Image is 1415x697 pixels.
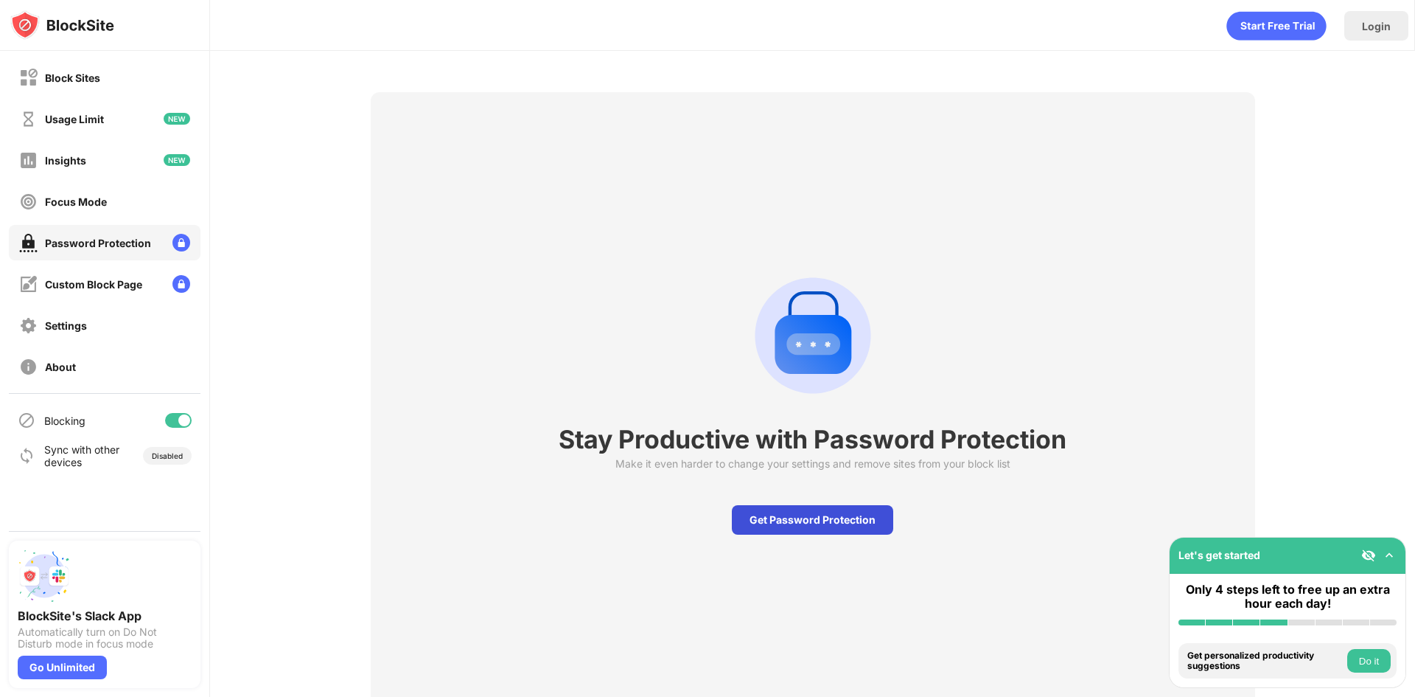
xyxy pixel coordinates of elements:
[615,457,1010,470] div: Make it even harder to change your settings and remove sites from your block list
[18,626,192,650] div: Automatically turn on Do Not Disturb mode in focus mode
[19,69,38,87] img: block-off.svg
[45,195,107,208] div: Focus Mode
[742,265,884,406] div: animation
[45,154,86,167] div: Insights
[45,361,76,373] div: About
[1178,583,1397,611] div: Only 4 steps left to free up an extra hour each day!
[732,505,893,535] div: Get Password Protection
[164,113,190,125] img: new-icon.svg
[1178,549,1260,561] div: Let's get started
[1226,11,1327,41] div: animation
[164,154,190,166] img: new-icon.svg
[18,447,35,465] img: sync-icon.svg
[18,656,107,679] div: Go Unlimited
[19,316,38,335] img: settings-off.svg
[1187,651,1344,672] div: Get personalized productivity suggestions
[172,275,190,293] img: lock-menu.svg
[45,278,142,291] div: Custom Block Page
[1361,548,1376,563] img: eye-not-visible.svg
[19,275,38,294] img: customize-block-page-off.svg
[18,549,71,603] img: push-slack.svg
[19,151,38,170] img: insights-off.svg
[44,443,120,468] div: Sync with other devices
[18,608,192,623] div: BlockSite's Slack App
[18,412,35,429] img: blocking-icon.svg
[1347,649,1391,673] button: Do it
[45,113,104,125] div: Usage Limit
[45,319,87,332] div: Settings
[44,415,85,427] div: Blocking
[559,424,1066,454] div: Stay Productive with Password Protection
[10,10,114,40] img: logo-blocksite.svg
[45,237,151,249] div: Password Protection
[19,193,38,211] img: focus-off.svg
[19,358,38,376] img: about-off.svg
[19,110,38,128] img: time-usage-off.svg
[152,451,183,460] div: Disabled
[172,234,190,252] img: lock-menu.svg
[1382,548,1397,563] img: omni-setup-toggle.svg
[45,72,100,84] div: Block Sites
[19,234,38,252] img: password-protection-on.svg
[1362,20,1391,32] div: Login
